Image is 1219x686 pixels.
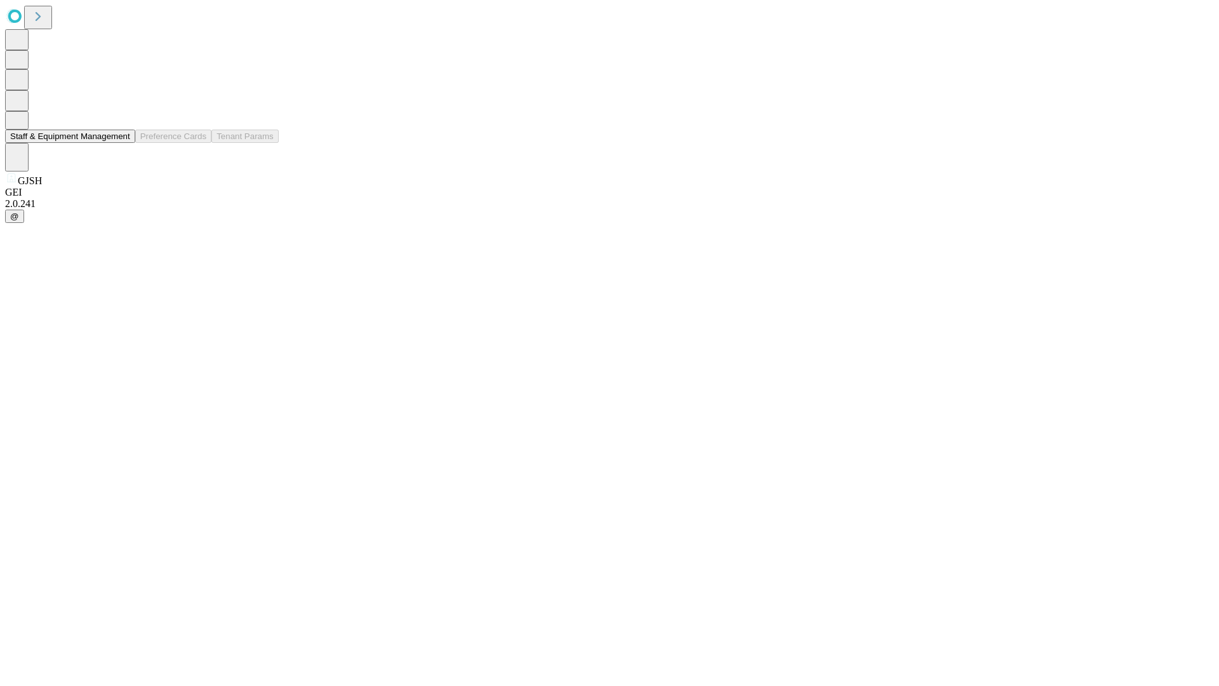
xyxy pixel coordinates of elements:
[135,130,211,143] button: Preference Cards
[5,198,1214,210] div: 2.0.241
[5,210,24,223] button: @
[18,175,42,186] span: GJSH
[5,187,1214,198] div: GEI
[10,212,19,221] span: @
[211,130,279,143] button: Tenant Params
[5,130,135,143] button: Staff & Equipment Management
